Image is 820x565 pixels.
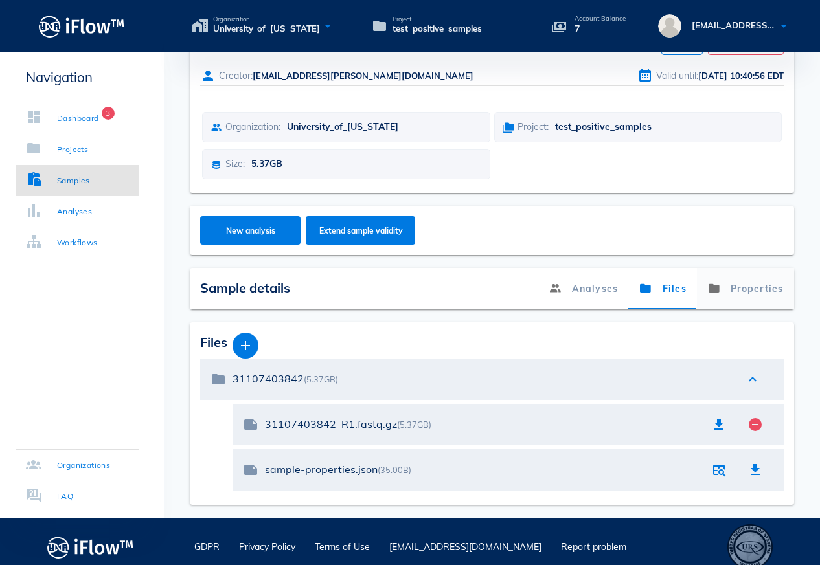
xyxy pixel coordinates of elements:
span: University_of_[US_STATE] [287,121,398,133]
div: 31107403842 [233,373,732,385]
span: Project [393,16,482,23]
button: Extend sample validity [306,216,415,245]
span: Organization: [225,121,280,133]
p: Account Balance [575,16,626,22]
a: [EMAIL_ADDRESS][DOMAIN_NAME] [389,541,541,553]
span: New analysis [213,226,288,236]
div: Analyses [57,205,92,218]
span: Creator: [219,70,253,82]
a: Files [629,268,698,309]
span: University_of_[US_STATE] [213,23,320,36]
div: Projects [57,143,88,156]
span: test_positive_samples [555,121,652,133]
iframe: Drift Widget Chat Controller [755,500,804,549]
a: Report problem [561,541,626,553]
span: Organization [213,16,320,23]
span: (35.00B) [378,465,411,475]
span: (5.37GB) [397,419,431,430]
span: Badge [102,107,115,120]
span: [DATE] 10:40:56 EDT [698,71,784,81]
a: Privacy Policy [239,541,295,553]
a: Properties [697,268,794,309]
img: logo [47,533,133,562]
span: Sample details [200,280,290,296]
span: Size: [225,158,245,170]
i: expand_less [745,371,760,387]
span: Project: [518,121,549,133]
div: Files [200,333,784,359]
button: New analysis [200,216,301,245]
div: Dashboard [57,112,99,125]
a: GDPR [194,541,220,553]
span: 5.37GB [251,158,282,170]
div: sample-properties.json [265,463,701,476]
div: Organizations [57,459,110,472]
div: Samples [57,174,90,187]
a: Analyses [538,268,628,309]
div: Workflows [57,236,98,249]
i: remove_circle [747,417,763,432]
img: avatar.16069ca8.svg [658,14,681,38]
span: Extend sample validity [319,226,403,236]
a: Terms of Use [315,541,370,553]
span: test_positive_samples [393,23,482,36]
div: 31107403842_R1.fastq.gz [265,418,701,430]
span: (5.37GB) [304,374,338,384]
i: note [243,417,258,432]
span: [EMAIL_ADDRESS][PERSON_NAME][DOMAIN_NAME] [253,71,473,81]
i: folder [211,371,226,387]
p: Navigation [16,67,139,87]
span: Valid until: [656,70,698,82]
p: 7 [575,22,626,36]
div: FAQ [57,490,73,503]
i: note [243,462,258,478]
